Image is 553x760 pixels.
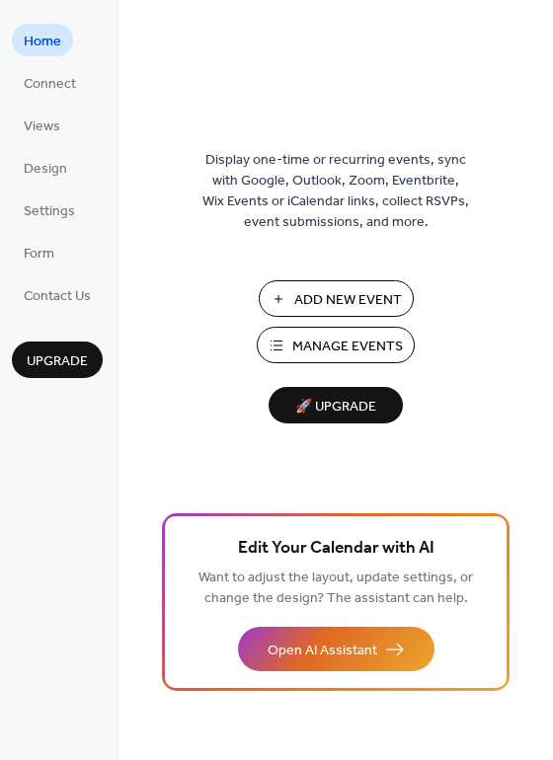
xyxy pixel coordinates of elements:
[24,201,75,222] span: Settings
[27,351,88,372] span: Upgrade
[257,327,415,363] button: Manage Events
[202,150,469,233] span: Display one-time or recurring events, sync with Google, Outlook, Zoom, Eventbrite, Wix Events or ...
[280,394,391,420] span: 🚀 Upgrade
[24,286,91,307] span: Contact Us
[12,236,66,268] a: Form
[24,74,76,95] span: Connect
[238,535,434,563] span: Edit Your Calendar with AI
[268,641,377,661] span: Open AI Assistant
[12,24,73,56] a: Home
[238,627,434,671] button: Open AI Assistant
[12,66,88,99] a: Connect
[24,159,67,180] span: Design
[259,280,414,317] button: Add New Event
[12,278,103,311] a: Contact Us
[198,565,473,612] span: Want to adjust the layout, update settings, or change the design? The assistant can help.
[292,337,403,357] span: Manage Events
[12,109,72,141] a: Views
[24,32,61,52] span: Home
[294,290,402,311] span: Add New Event
[269,387,403,423] button: 🚀 Upgrade
[24,244,54,265] span: Form
[12,193,87,226] a: Settings
[24,116,60,137] span: Views
[12,151,79,184] a: Design
[12,342,103,378] button: Upgrade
